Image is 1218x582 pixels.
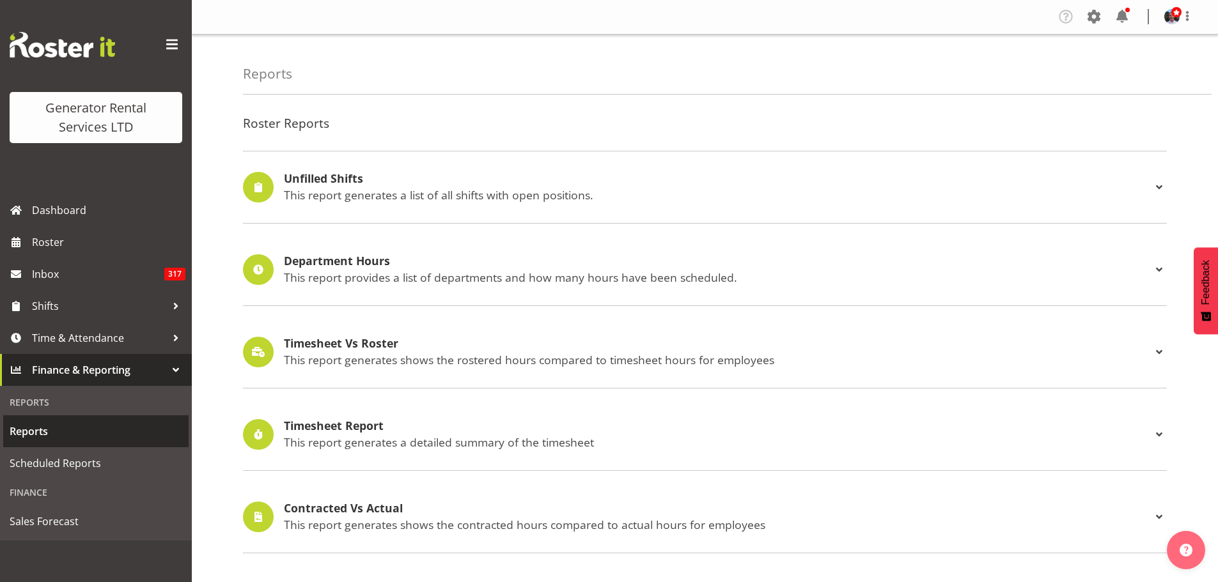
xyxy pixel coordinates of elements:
img: help-xxl-2.png [1180,544,1192,556]
img: Rosterit website logo [10,32,115,57]
span: Sales Forecast [10,512,182,531]
p: This report provides a list of departments and how many hours have been scheduled. [284,270,1152,284]
h4: Contracted Vs Actual [284,502,1152,515]
span: Roster [32,233,185,252]
a: Reports [3,415,189,447]
h4: Timesheet Vs Roster [284,337,1152,350]
h4: Reports [243,66,292,81]
h4: Unfilled Shifts [284,172,1152,185]
span: Dashboard [32,201,185,220]
span: Time & Attendance [32,328,166,348]
div: Timesheet Vs Roster This report generates shows the rostered hours compared to timesheet hours fo... [243,337,1167,367]
span: Reports [10,422,182,441]
a: Sales Forecast [3,505,189,537]
p: This report generates shows the contracted hours compared to actual hours for employees [284,517,1152,532]
div: Unfilled Shifts This report generates a list of all shifts with open positions. [243,172,1167,203]
h4: Roster Reports [243,116,1167,130]
span: 317 [164,268,185,280]
div: Department Hours This report provides a list of departments and how many hours have been scheduled. [243,254,1167,285]
span: Inbox [32,264,164,284]
span: Feedback [1200,260,1212,305]
p: This report generates a detailed summary of the timesheet [284,435,1152,449]
span: Scheduled Reports [10,454,182,473]
div: Timesheet Report This report generates a detailed summary of the timesheet [243,419,1167,450]
div: Reports [3,389,189,415]
span: Shifts [32,296,166,316]
img: jacques-engelbrecht1e891c9ce5a0e1434353ba6e107c632d.png [1164,9,1180,24]
div: Finance [3,479,189,505]
p: This report generates shows the rostered hours compared to timesheet hours for employees [284,353,1152,367]
button: Feedback - Show survey [1194,247,1218,334]
a: Scheduled Reports [3,447,189,479]
div: Generator Rental Services LTD [22,98,169,137]
div: Contracted Vs Actual This report generates shows the contracted hours compared to actual hours fo... [243,502,1167,532]
h4: Department Hours [284,255,1152,268]
p: This report generates a list of all shifts with open positions. [284,188,1152,202]
h4: Timesheet Report [284,420,1152,433]
span: Finance & Reporting [32,360,166,379]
